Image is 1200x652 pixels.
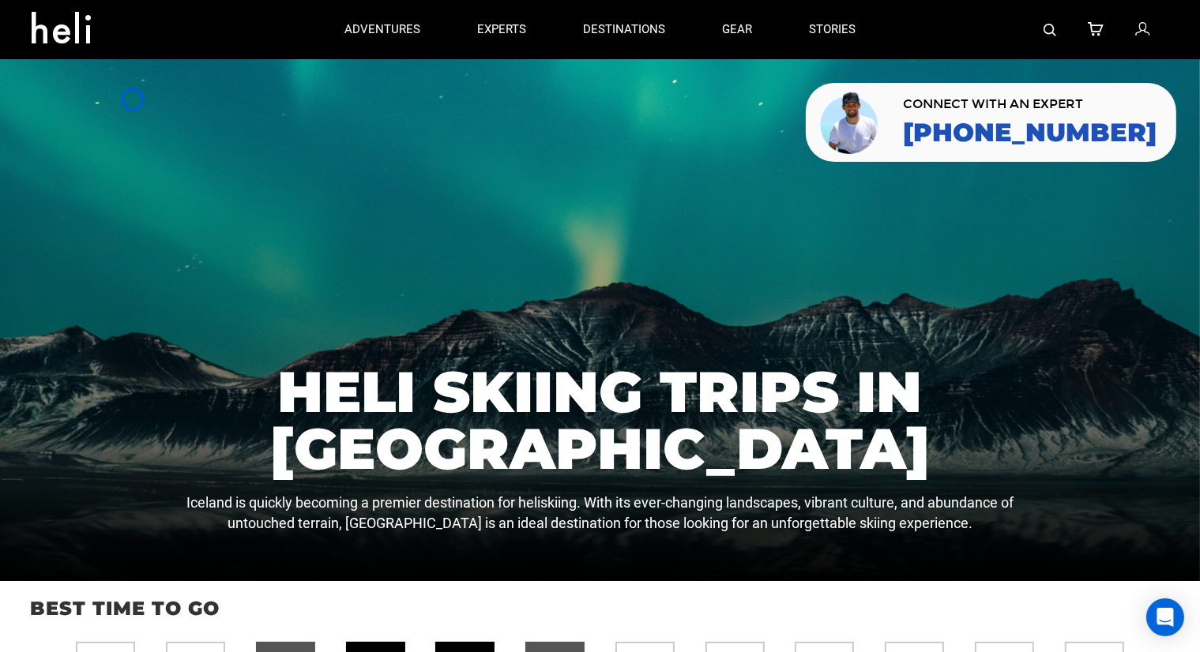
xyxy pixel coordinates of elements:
p: adventures [344,21,420,38]
p: Iceland is quickly becoming a premier destination for heliskiing. With its ever-changing landscap... [158,493,1042,533]
img: search-bar-icon.svg [1044,24,1056,36]
p: Best time to go [30,595,1170,622]
span: CONNECT WITH AN EXPERT [903,98,1157,111]
h1: Heli Skiing Trips in [GEOGRAPHIC_DATA] [158,363,1042,477]
a: [PHONE_NUMBER] [903,118,1157,147]
p: destinations [583,21,665,38]
p: experts [477,21,526,38]
div: Open Intercom Messenger [1146,598,1184,636]
img: contact our team [818,89,883,156]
